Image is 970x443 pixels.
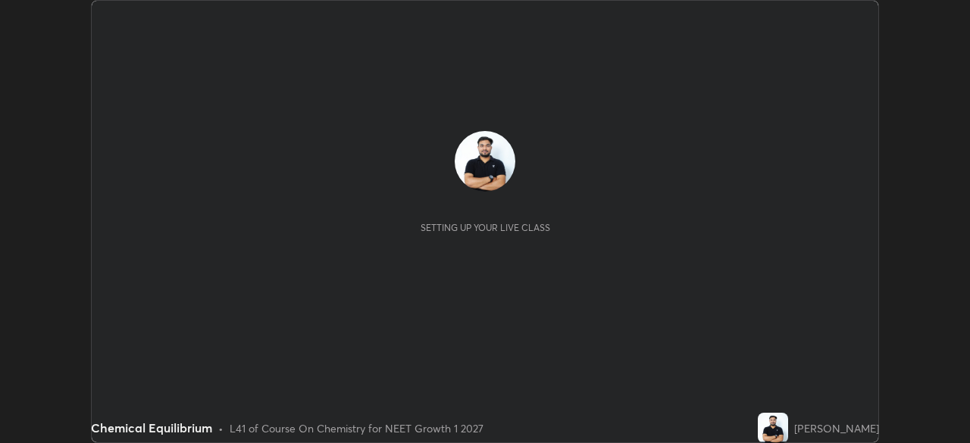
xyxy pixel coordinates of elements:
img: 6ceccd1d69684b2a9b2e6d3e9d241e6d.jpg [758,413,788,443]
div: • [218,420,224,436]
div: Chemical Equilibrium [91,419,212,437]
img: 6ceccd1d69684b2a9b2e6d3e9d241e6d.jpg [455,131,515,192]
div: Setting up your live class [421,222,550,233]
div: L41 of Course On Chemistry for NEET Growth 1 2027 [230,420,483,436]
div: [PERSON_NAME] [794,420,879,436]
